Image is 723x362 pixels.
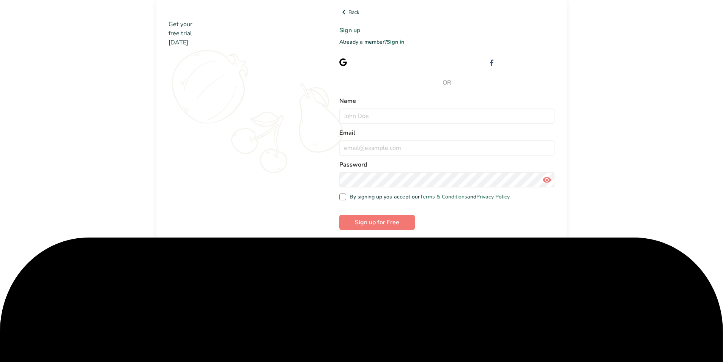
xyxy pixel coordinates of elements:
[339,160,554,169] label: Password
[339,140,554,156] input: email@example.com
[387,38,404,46] a: Sign in
[339,26,554,35] h1: Sign up
[339,109,554,124] input: John Doe
[339,8,554,17] a: Back
[355,218,399,227] span: Sign up for Free
[339,78,554,87] span: OR
[501,58,554,66] div: Sign up
[339,38,554,46] p: Already a member?
[169,20,315,47] h2: Get your free trial [DATE]
[353,58,401,66] div: Sign up
[476,193,510,200] a: Privacy Policy
[339,96,554,105] label: Name
[346,194,510,200] span: By signing up you accept our and
[420,193,467,200] a: Terms & Conditions
[371,58,401,66] span: with Google
[339,215,415,230] button: Sign up for Free
[339,128,554,137] label: Email
[519,58,554,66] span: with Facebook
[169,8,243,17] img: Food Label Maker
